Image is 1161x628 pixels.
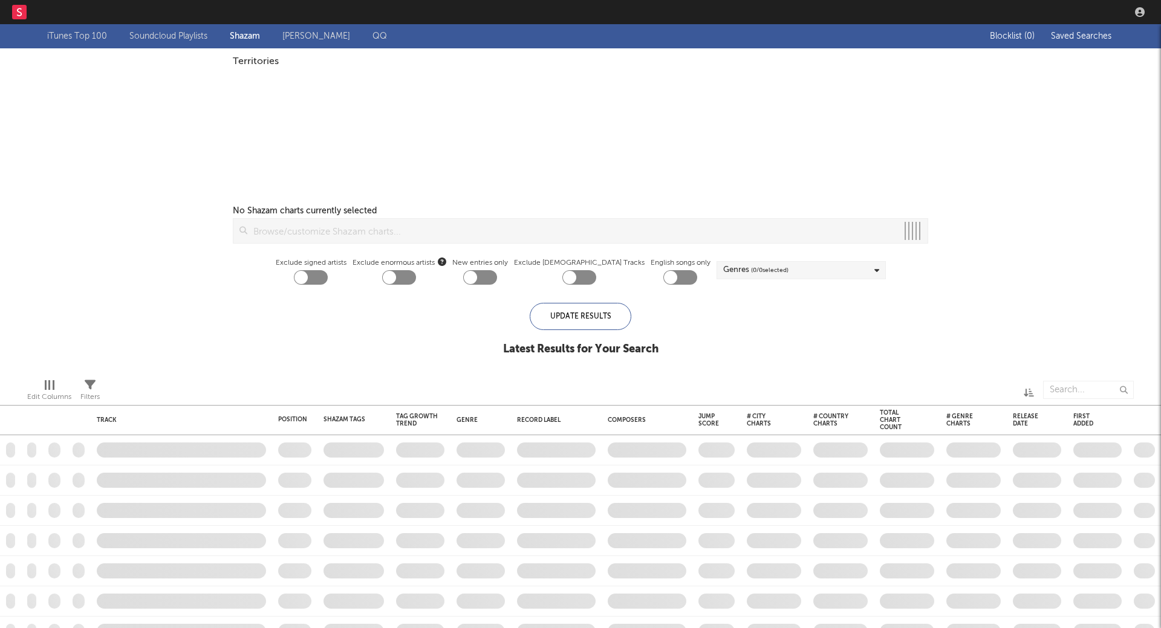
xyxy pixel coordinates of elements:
div: # Genre Charts [946,413,983,427]
div: Edit Columns [27,390,71,404]
div: Composers [608,416,680,424]
span: ( 0 ) [1024,32,1035,40]
button: Exclude enormous artists [438,256,446,267]
label: New entries only [452,256,508,270]
a: iTunes Top 100 [47,29,107,44]
div: Filters [80,390,100,404]
a: QQ [372,29,387,44]
button: Saved Searches [1047,31,1114,41]
div: Update Results [530,303,631,330]
a: Soundcloud Playlists [129,29,207,44]
span: ( 0 / 0 selected) [751,263,789,277]
div: # Country Charts [813,413,850,427]
div: Genres [723,263,789,277]
div: Edit Columns [27,375,71,410]
div: Shazam Tags [324,416,366,423]
div: Position [278,416,307,423]
div: # City Charts [747,413,783,427]
div: Jump Score [698,413,719,427]
div: Track [97,416,260,424]
div: Total Chart Count [880,409,916,431]
div: Tag Growth Trend [396,413,438,427]
span: Saved Searches [1051,32,1114,40]
div: First Added [1073,413,1104,427]
div: Genre [457,416,499,424]
div: Latest Results for Your Search [503,342,659,357]
div: No Shazam charts currently selected [233,204,377,218]
div: Territories [233,54,928,69]
a: [PERSON_NAME] [282,29,350,44]
span: Blocklist [990,32,1035,40]
label: Exclude signed artists [276,256,346,270]
div: Release Date [1013,413,1043,427]
div: Filters [80,375,100,410]
label: Exclude [DEMOGRAPHIC_DATA] Tracks [514,256,645,270]
input: Browse/customize Shazam charts... [247,219,897,243]
div: Record Label [517,416,590,424]
input: Search... [1043,381,1134,399]
label: English songs only [651,256,711,270]
span: Exclude enormous artists [353,256,446,270]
